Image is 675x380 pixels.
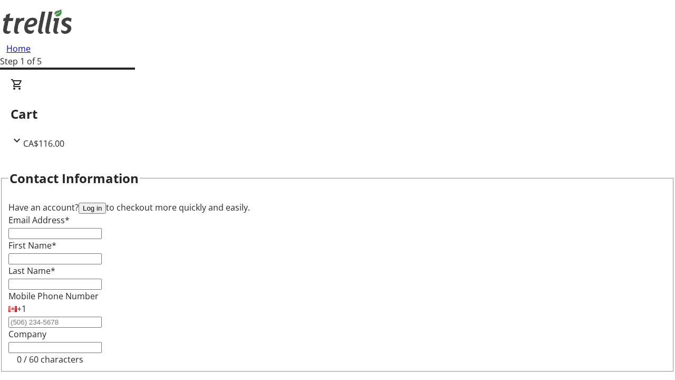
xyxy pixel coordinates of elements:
label: Mobile Phone Number [8,290,99,302]
div: Have an account? to checkout more quickly and easily. [8,201,667,214]
button: Log in [79,203,106,214]
div: CartCA$116.00 [11,78,664,150]
tr-character-limit: 0 / 60 characters [17,354,83,365]
label: Last Name* [8,265,55,277]
label: Company [8,328,46,340]
input: (506) 234-5678 [8,317,102,328]
label: First Name* [8,240,56,251]
h2: Contact Information [9,169,139,188]
span: CA$116.00 [23,138,64,149]
label: Email Address* [8,214,70,226]
h2: Cart [11,104,664,123]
